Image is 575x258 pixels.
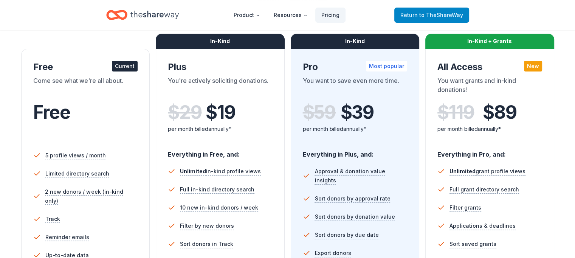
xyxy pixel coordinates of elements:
[315,167,407,185] span: Approval & donation value insights
[524,61,542,71] div: New
[33,76,138,97] div: Come see what we're all about.
[33,61,138,73] div: Free
[437,76,542,97] div: You want grants and in-kind donations!
[366,61,407,71] div: Most popular
[315,8,346,23] a: Pricing
[394,8,469,23] a: Returnto TheShareWay
[45,151,106,160] span: 5 profile views / month
[180,168,261,174] span: in-kind profile views
[168,124,273,134] div: per month billed annually*
[315,230,379,239] span: Sort donors by due date
[45,214,60,224] span: Track
[425,34,554,49] div: In-Kind + Grants
[156,34,285,49] div: In-Kind
[45,187,138,205] span: 2 new donors / week (in-kind only)
[206,102,235,123] span: $ 19
[303,124,408,134] div: per month billed annually*
[303,61,408,73] div: Pro
[106,6,179,24] a: Home
[268,8,314,23] button: Resources
[437,143,542,159] div: Everything in Pro, and:
[45,169,109,178] span: Limited directory search
[483,102,516,123] span: $ 89
[303,76,408,97] div: You want to save even more time.
[449,239,496,249] span: Sort saved grants
[437,124,542,134] div: per month billed annually*
[33,101,70,123] span: Free
[341,102,374,123] span: $ 39
[228,8,266,23] button: Product
[315,249,351,258] span: Export donors
[400,11,463,20] span: Return
[180,221,234,230] span: Filter by new donors
[449,168,525,174] span: grant profile views
[228,6,346,24] nav: Main
[315,194,391,203] span: Sort donors by approval rate
[180,239,233,249] span: Sort donors in Track
[180,168,206,174] span: Unlimited
[449,203,481,212] span: Filter grants
[180,185,254,194] span: Full in-kind directory search
[449,185,519,194] span: Full grant directory search
[180,203,258,212] span: 10 new in-kind donors / week
[449,168,476,174] span: Unlimited
[291,34,420,49] div: In-Kind
[315,212,395,221] span: Sort donors by donation value
[168,76,273,97] div: You're actively soliciting donations.
[303,143,408,159] div: Everything in Plus, and:
[419,12,463,18] span: to TheShareWay
[449,221,516,230] span: Applications & deadlines
[168,61,273,73] div: Plus
[168,143,273,159] div: Everything in Free, and:
[437,61,542,73] div: All Access
[112,61,138,71] div: Current
[45,233,89,242] span: Reminder emails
